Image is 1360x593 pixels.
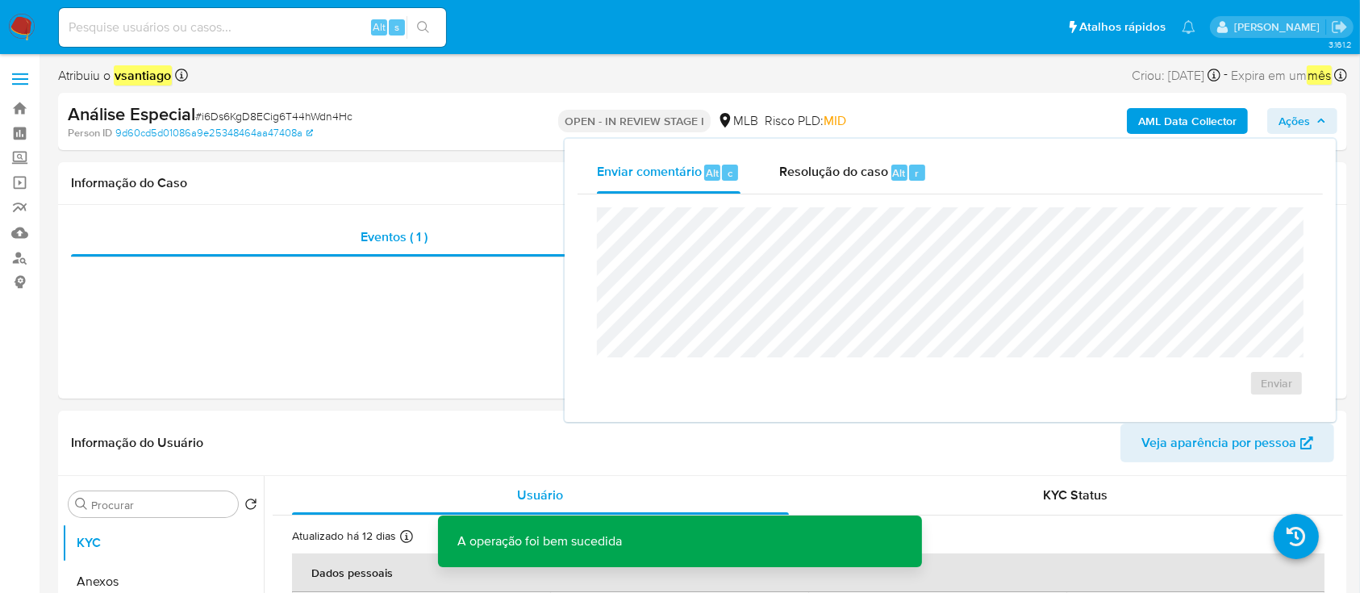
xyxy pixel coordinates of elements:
[394,19,399,35] span: s
[58,67,172,85] span: Atribuiu o
[824,111,846,130] span: MID
[1224,65,1228,86] span: -
[361,228,428,246] span: Eventos ( 1 )
[1182,20,1195,34] a: Notificações
[893,165,906,181] span: Alt
[1120,424,1334,462] button: Veja aparência por pessoa
[1127,108,1248,134] button: AML Data Collector
[717,112,758,130] div: MLB
[59,17,446,38] input: Pesquise usuários ou casos...
[292,528,396,544] p: Atualizado há 12 dias
[195,108,353,124] span: # i6Ds6KgD8ECig6T44hWdn4Hc
[597,163,702,182] span: Enviar comentário
[517,486,563,504] span: Usuário
[91,498,232,512] input: Procurar
[765,112,846,130] span: Risco PLD:
[68,101,195,127] b: Análise Especial
[1267,108,1337,134] button: Ações
[71,175,1334,191] h1: Informação do Caso
[779,163,888,182] span: Resolução do caso
[244,498,257,516] button: Retornar ao pedido padrão
[75,498,88,511] button: Procurar
[71,435,203,451] h1: Informação do Usuário
[1138,108,1237,134] b: AML Data Collector
[1043,486,1108,504] span: KYC Status
[915,165,919,181] span: r
[68,126,112,140] b: Person ID
[1234,19,1325,35] p: vinicius.santiago@mercadolivre.com
[558,110,711,132] p: OPEN - IN REVIEW STAGE I
[706,165,719,181] span: Alt
[728,165,732,181] span: c
[1231,67,1332,85] span: Expira em um
[1331,19,1348,35] a: Sair
[115,126,313,140] a: 9d60cd5d01086a9e25348464aa47408a
[1141,424,1296,462] span: Veja aparência por pessoa
[373,19,386,35] span: Alt
[62,524,264,562] button: KYC
[114,65,172,86] em: vsantiago
[292,553,1325,592] th: Dados pessoais
[1132,65,1220,86] div: Criou: [DATE]
[1279,108,1310,134] span: Ações
[1307,65,1332,85] em: mês
[407,16,440,39] button: search-icon
[1079,19,1166,35] span: Atalhos rápidos
[438,516,641,567] p: A operação foi bem sucedida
